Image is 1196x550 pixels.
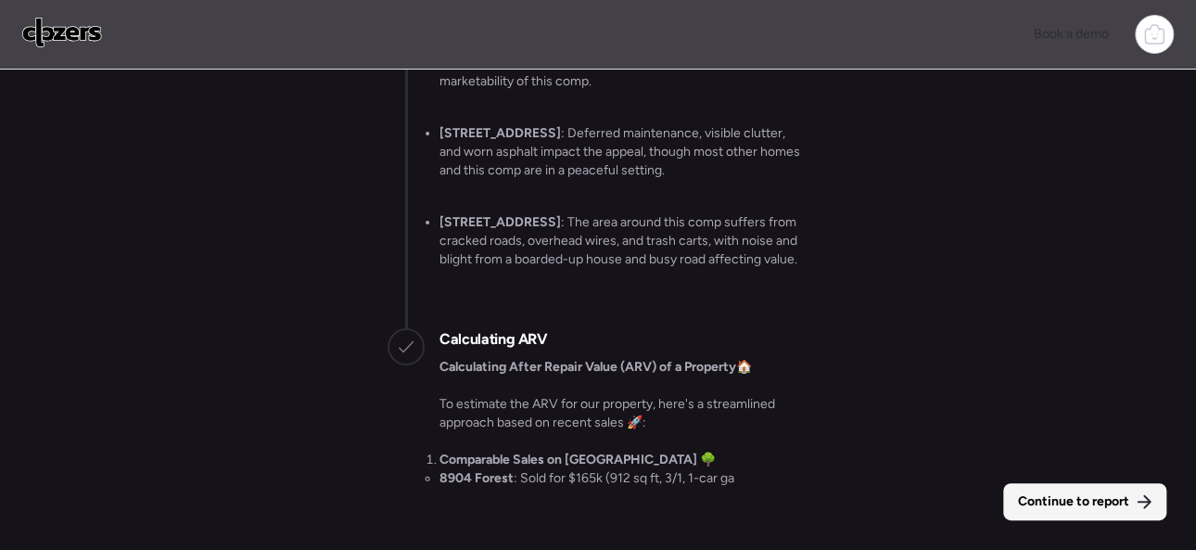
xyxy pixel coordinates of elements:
p: 🏠 [439,358,808,377]
strong: Comparable Sales on [GEOGRAPHIC_DATA] 🌳 [439,452,716,467]
p: : Deferred maintenance, visible clutter, and worn asphalt impact the appeal, though most other ho... [439,124,808,180]
li: : Sold for $165k (912 sq ft, 3/1, 1-car ga [439,469,734,488]
span: Book a demo [1034,26,1109,42]
strong: Calculating After Repair Value (ARV) of a Property [439,359,736,375]
img: Logo [22,18,102,47]
h2: Calculating ARV [439,328,548,351]
span: Continue to report [1018,492,1129,511]
p: : The area around this comp suffers from cracked roads, overhead wires, and trash carts, with noi... [439,213,808,269]
p: To estimate the ARV for our property, here's a streamlined approach based on recent sales 🚀: [439,395,808,432]
strong: [STREET_ADDRESS] [439,125,561,141]
strong: [STREET_ADDRESS] [439,214,561,230]
strong: 8904 Forest [439,470,514,486]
